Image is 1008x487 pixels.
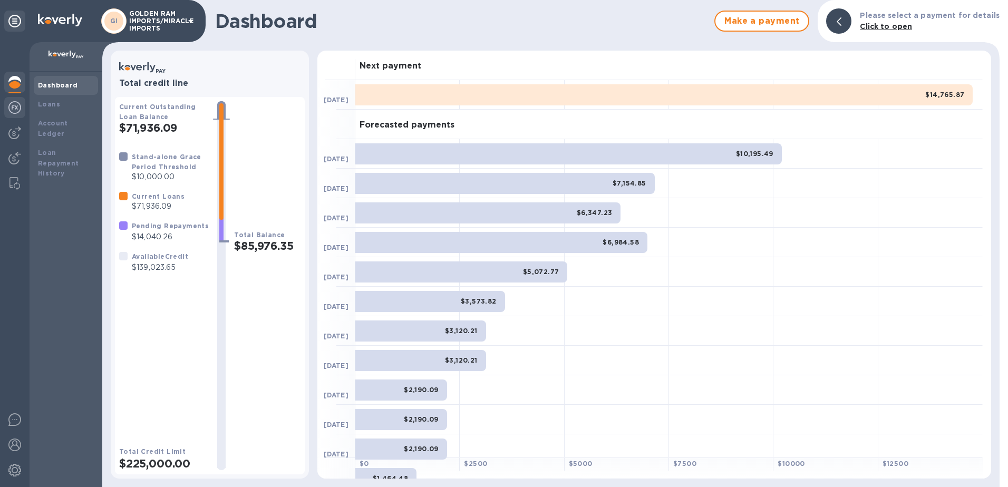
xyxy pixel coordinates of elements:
[464,460,487,467] b: $ 2500
[404,445,439,453] b: $2,190.09
[404,386,439,394] b: $2,190.09
[860,22,912,31] b: Click to open
[724,15,800,27] span: Make a payment
[324,303,348,310] b: [DATE]
[523,268,559,276] b: $5,072.77
[132,192,185,200] b: Current Loans
[119,103,196,121] b: Current Outstanding Loan Balance
[132,171,209,182] p: $10,000.00
[445,327,478,335] b: $3,120.21
[736,150,773,158] b: $10,195.49
[4,11,25,32] div: Unpin categories
[234,239,301,252] h2: $85,976.35
[613,179,646,187] b: $7,154.85
[234,231,285,239] b: Total Balance
[324,391,348,399] b: [DATE]
[38,14,82,26] img: Logo
[714,11,809,32] button: Make a payment
[119,121,209,134] h2: $71,936.09
[38,100,60,108] b: Loans
[324,184,348,192] b: [DATE]
[324,155,348,163] b: [DATE]
[360,120,454,130] h3: Forecasted payments
[860,11,1000,20] b: Please select a payment for details
[119,79,301,89] h3: Total credit line
[883,460,908,467] b: $ 12500
[132,201,185,212] p: $71,936.09
[673,460,696,467] b: $ 7500
[925,91,964,99] b: $14,765.87
[119,457,209,470] h2: $225,000.00
[8,101,21,114] img: Foreign exchange
[38,149,79,178] b: Loan Repayment History
[373,474,409,482] b: $1,464.48
[577,209,613,217] b: $6,347.23
[324,450,348,458] b: [DATE]
[132,252,188,260] b: Available Credit
[324,273,348,281] b: [DATE]
[110,17,118,25] b: GI
[360,61,421,71] h3: Next payment
[404,415,439,423] b: $2,190.09
[569,460,593,467] b: $ 5000
[132,222,209,230] b: Pending Repayments
[38,119,68,138] b: Account Ledger
[324,96,348,104] b: [DATE]
[324,421,348,428] b: [DATE]
[324,244,348,251] b: [DATE]
[324,332,348,340] b: [DATE]
[132,262,188,273] p: $139,023.65
[778,460,805,467] b: $ 10000
[461,297,497,305] b: $3,573.82
[324,362,348,369] b: [DATE]
[324,214,348,222] b: [DATE]
[132,153,201,171] b: Stand-alone Grace Period Threshold
[360,460,369,467] b: $ 0
[603,238,639,246] b: $6,984.58
[132,231,209,242] p: $14,040.26
[38,81,78,89] b: Dashboard
[445,356,478,364] b: $3,120.21
[215,10,709,32] h1: Dashboard
[129,10,182,32] p: GOLDEN RAM IMPORTS/MIRACLE IMPORTS
[119,447,186,455] b: Total Credit Limit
